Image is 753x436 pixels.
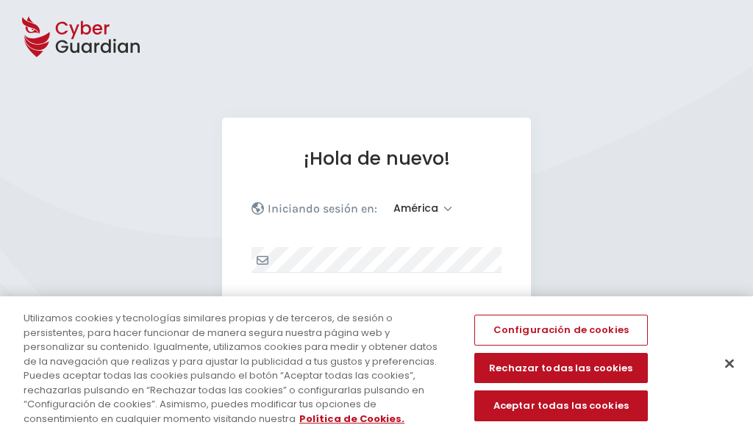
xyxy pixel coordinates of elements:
[713,348,746,380] button: Cerrar
[474,315,648,346] button: Configuración de cookies, Abre el cuadro de diálogo del centro de preferencias.
[299,412,404,426] a: Más información sobre su privacidad, se abre en una nueva pestaña
[24,311,452,426] div: Utilizamos cookies y tecnologías similares propias y de terceros, de sesión o persistentes, para ...
[268,201,377,216] p: Iniciando sesión en:
[251,147,502,170] h1: ¡Hola de nuevo!
[474,390,648,421] button: Aceptar todas las cookies
[474,353,648,384] button: Rechazar todas las cookies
